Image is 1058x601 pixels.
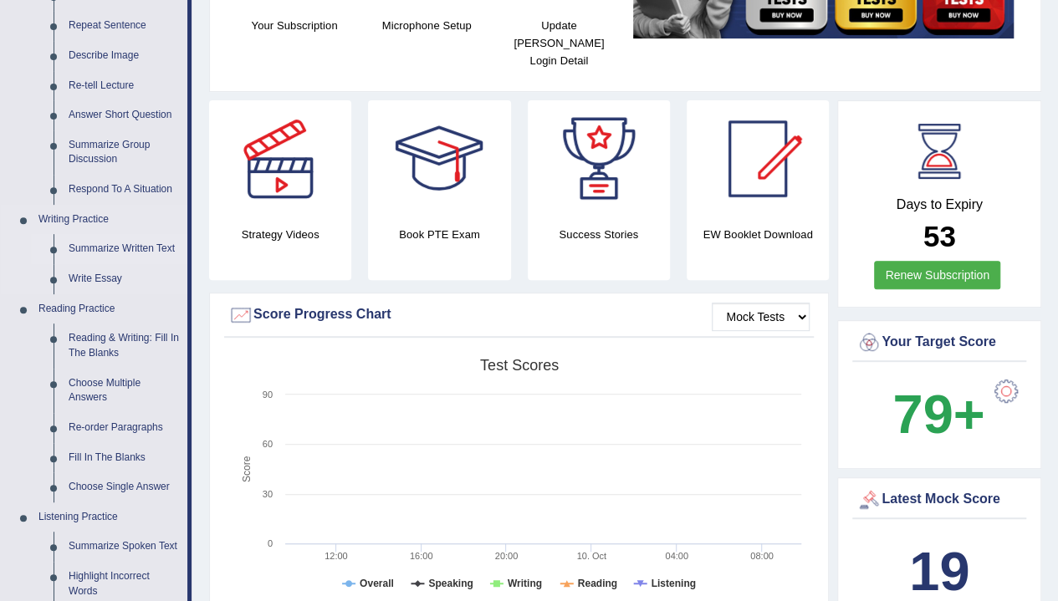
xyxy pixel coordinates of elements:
[61,443,187,473] a: Fill In The Blanks
[61,130,187,175] a: Summarize Group Discussion
[495,551,519,561] text: 20:00
[61,41,187,71] a: Describe Image
[360,578,394,589] tspan: Overall
[856,330,1022,355] div: Your Target Score
[577,551,606,561] tspan: 10. Oct
[923,220,956,252] b: 53
[61,472,187,502] a: Choose Single Answer
[665,551,688,561] text: 04:00
[241,456,253,482] tspan: Score
[687,226,829,243] h4: EW Booklet Download
[268,538,273,548] text: 0
[31,502,187,532] a: Listening Practice
[750,551,774,561] text: 08:00
[31,294,187,324] a: Reading Practice
[325,551,348,561] text: 12:00
[237,17,352,34] h4: Your Subscription
[263,489,273,499] text: 30
[263,439,273,449] text: 60
[228,303,810,328] div: Score Progress Chart
[61,369,187,413] a: Choose Multiple Answers
[61,532,187,562] a: Summarize Spoken Text
[61,11,187,41] a: Repeat Sentence
[528,226,670,243] h4: Success Stories
[31,205,187,235] a: Writing Practice
[61,71,187,101] a: Re-tell Lecture
[410,551,433,561] text: 16:00
[61,264,187,294] a: Write Essay
[856,487,1022,512] div: Latest Mock Score
[209,226,351,243] h4: Strategy Videos
[892,384,984,445] b: 79+
[61,413,187,443] a: Re-order Paragraphs
[874,261,1000,289] a: Renew Subscription
[368,226,510,243] h4: Book PTE Exam
[263,390,273,400] text: 90
[61,234,187,264] a: Summarize Written Text
[652,578,696,589] tspan: Listening
[508,578,542,589] tspan: Writing
[856,197,1022,212] h4: Days to Expiry
[61,323,187,368] a: Reading & Writing: Fill In The Blanks
[428,578,473,589] tspan: Speaking
[578,578,617,589] tspan: Reading
[480,357,559,374] tspan: Test scores
[501,17,616,69] h4: Update [PERSON_NAME] Login Detail
[61,100,187,130] a: Answer Short Question
[61,175,187,205] a: Respond To A Situation
[369,17,484,34] h4: Microphone Setup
